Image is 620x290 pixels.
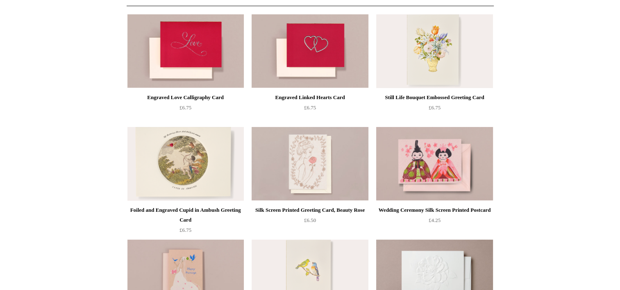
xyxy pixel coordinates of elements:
[376,14,493,88] a: Still Life Bouquet Embossed Greeting Card Still Life Bouquet Embossed Greeting Card
[376,205,493,239] a: Wedding Ceremony Silk Screen Printed Postcard £4.25
[127,14,244,88] a: Engraved Love Calligraphy Card Engraved Love Calligraphy Card
[179,227,191,233] span: £6.75
[129,205,242,225] div: Foiled and Engraved Cupid in Ambush Greeting Card
[378,93,491,102] div: Still Life Bouquet Embossed Greeting Card
[304,104,316,111] span: £6.75
[127,14,244,88] img: Engraved Love Calligraphy Card
[252,205,368,239] a: Silk Screen Printed Greeting Card, Beauty Rose £6.50
[252,93,368,126] a: Engraved Linked Hearts Card £6.75
[376,93,493,126] a: Still Life Bouquet Embossed Greeting Card £6.75
[254,93,366,102] div: Engraved Linked Hearts Card
[376,14,493,88] img: Still Life Bouquet Embossed Greeting Card
[304,217,316,223] span: £6.50
[252,127,368,201] a: Silk Screen Printed Greeting Card, Beauty Rose Silk Screen Printed Greeting Card, Beauty Rose
[127,93,244,126] a: Engraved Love Calligraphy Card £6.75
[252,14,368,88] a: Engraved Linked Hearts Card Engraved Linked Hearts Card
[429,217,441,223] span: £4.25
[127,205,244,239] a: Foiled and Engraved Cupid in Ambush Greeting Card £6.75
[429,104,441,111] span: £6.75
[254,205,366,215] div: Silk Screen Printed Greeting Card, Beauty Rose
[129,93,242,102] div: Engraved Love Calligraphy Card
[376,127,493,201] img: Wedding Ceremony Silk Screen Printed Postcard
[127,127,244,201] a: Foiled and Engraved Cupid in Ambush Greeting Card Foiled and Engraved Cupid in Ambush Greeting Card
[376,127,493,201] a: Wedding Ceremony Silk Screen Printed Postcard Wedding Ceremony Silk Screen Printed Postcard
[252,127,368,201] img: Silk Screen Printed Greeting Card, Beauty Rose
[378,205,491,215] div: Wedding Ceremony Silk Screen Printed Postcard
[252,14,368,88] img: Engraved Linked Hearts Card
[127,127,244,201] img: Foiled and Engraved Cupid in Ambush Greeting Card
[179,104,191,111] span: £6.75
